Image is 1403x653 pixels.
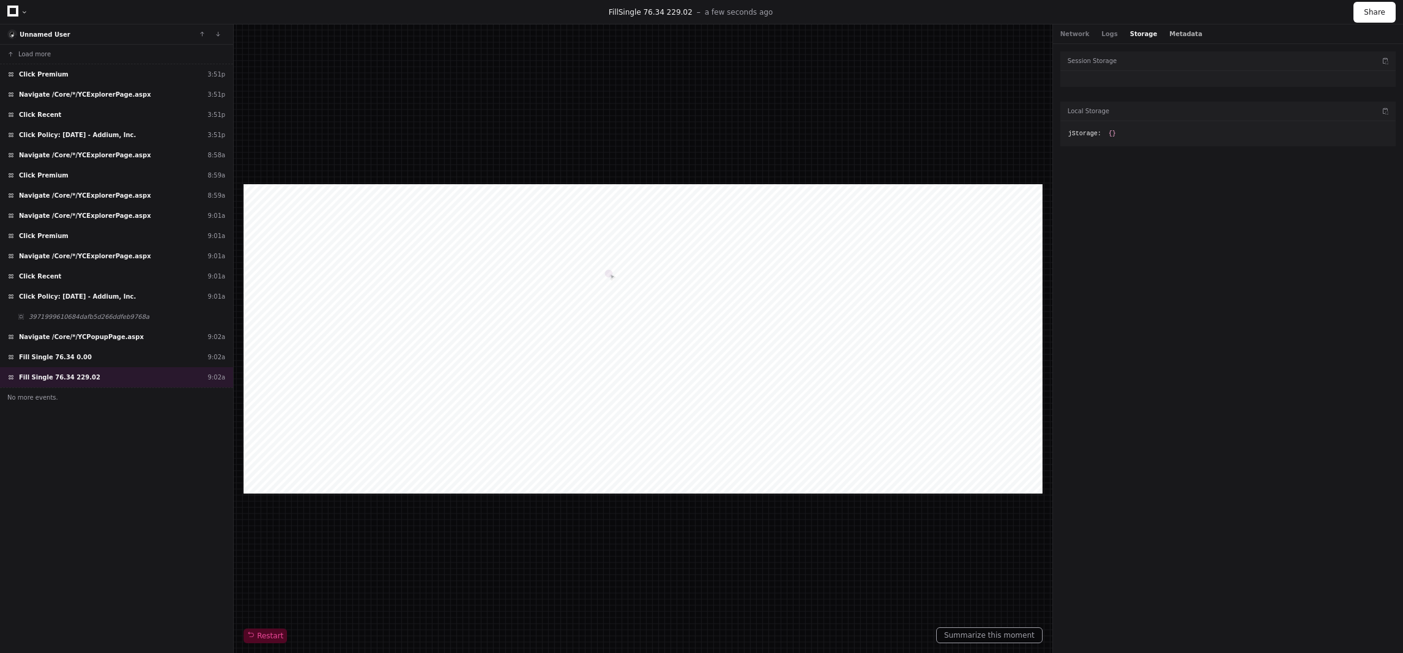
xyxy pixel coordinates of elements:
div: 3:51p [207,70,225,79]
span: Click Premium [19,70,69,79]
div: 8:59a [208,191,226,200]
span: jStorage: [1068,129,1101,138]
h3: Session Storage [1068,56,1117,65]
button: Share [1353,2,1396,23]
button: Restart [244,629,287,643]
h3: Local Storage [1068,106,1109,116]
span: Load more [18,50,51,59]
span: Click Recent [19,110,61,119]
div: 9:02a [208,373,226,382]
span: Restart [247,631,283,641]
div: 3:51p [207,130,225,140]
div: 9:01a [208,211,226,220]
div: 9:01a [208,292,226,301]
button: Summarize this moment [936,627,1043,643]
span: Single 76.34 229.02 [619,8,693,17]
div: 9:01a [208,231,226,241]
div: 3:51p [207,110,225,119]
div: 9:01a [208,272,226,281]
span: Navigate /Core/*/YCExplorerPage.aspx [19,252,151,261]
span: Navigate /Core/*/YCPopupPage.aspx [19,332,144,341]
button: Storage [1130,29,1157,39]
div: 9:02a [208,353,226,362]
div: 8:59a [208,171,226,180]
button: Metadata [1169,29,1202,39]
span: Navigate /Core/*/YCExplorerPage.aspx [19,191,151,200]
a: Unnamed User [20,31,70,38]
div: 3:51p [207,90,225,99]
span: 3971999610684dafb5d266ddfeb9768a [29,312,149,321]
div: 8:58a [208,151,226,160]
span: Fill Single 76.34 0.00 [19,353,92,362]
span: Click Premium [19,171,69,180]
span: Fill [609,8,619,17]
img: 11.svg [9,31,17,39]
button: Logs [1101,29,1117,39]
p: a few seconds ago [705,7,773,17]
span: Click Recent [19,272,61,281]
button: Network [1060,29,1090,39]
span: Click Policy: [DATE] - Addium, Inc. [19,292,136,301]
span: Navigate /Core/*/YCExplorerPage.aspx [19,211,151,220]
span: Click Policy: [DATE] - Addium, Inc. [19,130,136,140]
span: Click Premium [19,231,69,241]
div: 9:01a [208,252,226,261]
span: No more events. [7,393,58,402]
span: Navigate /Core/*/YCExplorerPage.aspx [19,151,151,160]
span: Navigate /Core/*/YCExplorerPage.aspx [19,90,151,99]
span: {} [1109,129,1116,138]
div: 9:02a [208,332,226,341]
span: Fill Single 76.34 229.02 [19,373,100,382]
